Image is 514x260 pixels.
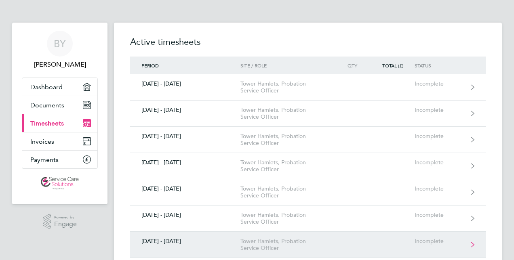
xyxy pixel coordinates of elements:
a: Dashboard [22,78,97,96]
img: servicecare-logo-retina.png [41,177,79,190]
div: Tower Hamlets, Probation Service Officer [240,185,333,199]
div: Incomplete [415,80,464,87]
div: Total (£) [369,63,415,68]
div: [DATE] - [DATE] [130,185,240,192]
a: [DATE] - [DATE]Tower Hamlets, Probation Service OfficerIncomplete [130,74,486,101]
div: [DATE] - [DATE] [130,80,240,87]
div: [DATE] - [DATE] [130,212,240,218]
span: Timesheets [30,120,64,127]
a: BY[PERSON_NAME] [22,31,98,69]
div: Tower Hamlets, Probation Service Officer [240,80,333,94]
div: [DATE] - [DATE] [130,107,240,113]
span: Payments [30,156,59,164]
h2: Active timesheets [130,36,486,57]
div: [DATE] - [DATE] [130,238,240,245]
a: [DATE] - [DATE]Tower Hamlets, Probation Service OfficerIncomplete [130,179,486,205]
div: Incomplete [415,238,464,245]
nav: Main navigation [12,23,107,204]
span: BY [54,38,66,49]
div: Incomplete [415,133,464,140]
div: Qty [333,63,369,68]
a: [DATE] - [DATE]Tower Hamlets, Probation Service OfficerIncomplete [130,153,486,179]
a: [DATE] - [DATE]Tower Hamlets, Probation Service OfficerIncomplete [130,101,486,127]
div: Incomplete [415,212,464,218]
span: Beverley Young [22,60,98,69]
div: Incomplete [415,159,464,166]
span: Period [141,62,159,69]
a: Powered byEngage [43,214,77,229]
a: Invoices [22,132,97,150]
a: [DATE] - [DATE]Tower Hamlets, Probation Service OfficerIncomplete [130,127,486,153]
div: Incomplete [415,107,464,113]
a: Go to home page [22,177,98,190]
div: [DATE] - [DATE] [130,159,240,166]
div: Incomplete [415,185,464,192]
div: Tower Hamlets, Probation Service Officer [240,107,333,120]
div: Tower Hamlets, Probation Service Officer [240,133,333,147]
span: Invoices [30,138,54,145]
div: Tower Hamlets, Probation Service Officer [240,238,333,252]
div: Tower Hamlets, Probation Service Officer [240,212,333,225]
span: Documents [30,101,64,109]
a: Documents [22,96,97,114]
a: [DATE] - [DATE]Tower Hamlets, Probation Service OfficerIncomplete [130,205,486,232]
div: [DATE] - [DATE] [130,133,240,140]
span: Dashboard [30,83,63,91]
span: Engage [54,221,77,228]
a: [DATE] - [DATE]Tower Hamlets, Probation Service OfficerIncomplete [130,232,486,258]
div: Status [415,63,464,68]
a: Payments [22,151,97,168]
div: Site / Role [240,63,333,68]
div: Tower Hamlets, Probation Service Officer [240,159,333,173]
span: Powered by [54,214,77,221]
a: Timesheets [22,114,97,132]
